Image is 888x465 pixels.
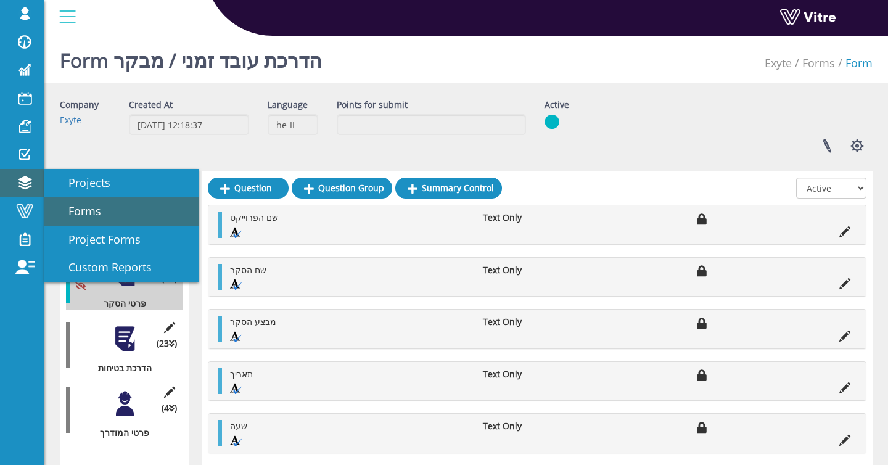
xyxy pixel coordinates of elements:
[54,260,152,274] span: Custom Reports
[395,178,502,199] a: Summary Control
[835,56,873,72] li: Form
[54,175,110,190] span: Projects
[545,99,569,111] label: Active
[477,368,572,381] li: Text Only
[54,232,141,247] span: Project Forms
[54,204,101,218] span: Forms
[44,253,199,282] a: Custom Reports
[765,56,792,70] a: Exyte
[230,420,247,432] span: שעה
[337,99,408,111] label: Points for submit
[60,99,99,111] label: Company
[230,368,253,380] span: תאריך
[60,114,81,126] a: Exyte
[477,316,572,328] li: Text Only
[230,212,278,223] span: שם הפרוייקט
[44,169,199,197] a: Projects
[230,316,276,327] span: מבצע הסקר
[477,420,572,432] li: Text Only
[230,264,266,276] span: שם הסקר
[162,402,177,414] span: (4 )
[292,178,392,199] a: Question Group
[60,31,322,83] h1: Form הדרכת עובד זמני / מבקר
[129,99,173,111] label: Created At
[66,427,174,439] div: פרטי המודרך
[545,114,559,130] img: yes
[157,337,177,350] span: (23 )
[66,362,174,374] div: הדרכת בטיחות
[802,56,835,70] a: Forms
[208,178,289,199] a: Question
[66,297,174,310] div: פרטי הסקר
[477,264,572,276] li: Text Only
[44,197,199,226] a: Forms
[477,212,572,224] li: Text Only
[44,226,199,254] a: Project Forms
[268,99,308,111] label: Language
